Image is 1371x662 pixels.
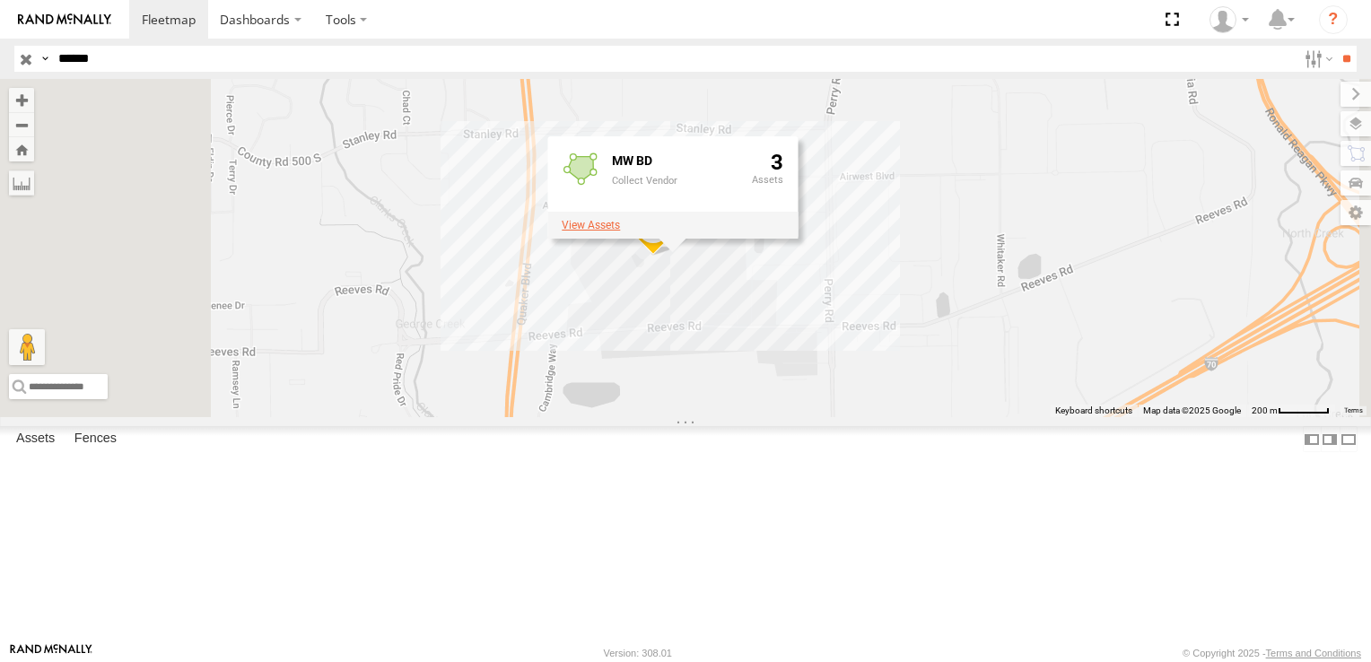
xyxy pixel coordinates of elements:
[562,219,620,231] label: View assets associated with this fence
[7,427,64,452] label: Assets
[18,13,111,26] img: rand-logo.svg
[38,46,52,72] label: Search Query
[1340,426,1358,452] label: Hide Summary Table
[604,648,672,658] div: Version: 308.01
[1340,200,1371,225] label: Map Settings
[65,427,126,452] label: Fences
[1203,6,1255,33] div: Kyle Schweiger
[9,137,34,161] button: Zoom Home
[1321,426,1339,452] label: Dock Summary Table to the Right
[1303,426,1321,452] label: Dock Summary Table to the Left
[612,154,738,168] div: Fence Name - MW BD
[1344,406,1363,414] a: Terms (opens in new tab)
[612,175,738,186] div: Collect Vendor
[1055,405,1132,417] button: Keyboard shortcuts
[1297,46,1336,72] label: Search Filter Options
[9,170,34,196] label: Measure
[1266,648,1361,658] a: Terms and Conditions
[9,88,34,112] button: Zoom in
[10,644,92,662] a: Visit our Website
[9,112,34,137] button: Zoom out
[1183,648,1361,658] div: © Copyright 2025 -
[1252,405,1278,415] span: 200 m
[1143,405,1241,415] span: Map data ©2025 Google
[1319,5,1348,34] i: ?
[1246,405,1335,417] button: Map Scale: 200 m per 54 pixels
[9,329,45,365] button: Drag Pegman onto the map to open Street View
[752,151,783,208] div: 3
